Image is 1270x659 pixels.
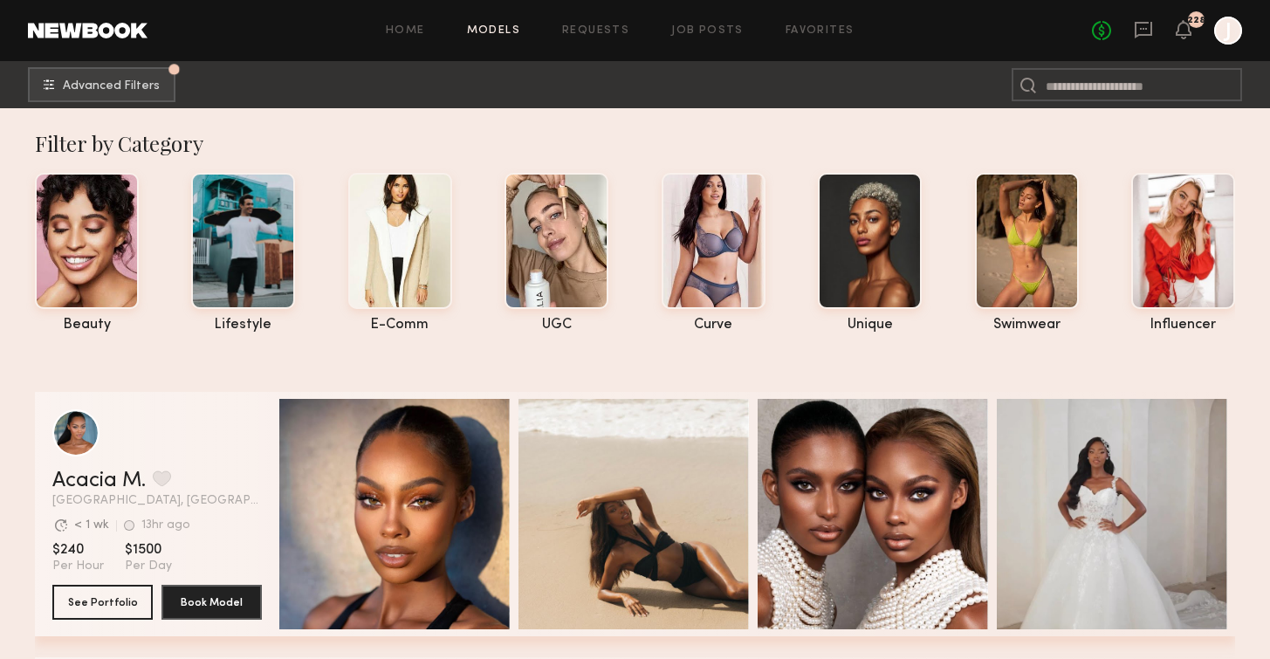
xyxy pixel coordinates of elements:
span: [GEOGRAPHIC_DATA], [GEOGRAPHIC_DATA] [52,495,262,507]
span: $240 [52,541,104,559]
span: Per Day [125,559,172,574]
a: Requests [562,25,629,37]
div: beauty [35,318,139,333]
a: Models [467,25,520,37]
a: Home [386,25,425,37]
div: 228 [1187,16,1205,25]
button: Advanced Filters [28,67,175,102]
div: influencer [1131,318,1235,333]
a: Job Posts [671,25,744,37]
div: 13hr ago [141,519,190,532]
div: < 1 wk [74,519,109,532]
span: $1500 [125,541,172,559]
div: e-comm [348,318,452,333]
span: Advanced Filters [63,80,160,93]
span: Per Hour [52,559,104,574]
div: unique [818,318,922,333]
div: UGC [505,318,608,333]
div: Filter by Category [35,129,1235,157]
a: J [1214,17,1242,45]
div: swimwear [975,318,1079,333]
button: See Portfolio [52,585,153,620]
button: Book Model [161,585,262,620]
div: curve [662,318,765,333]
div: lifestyle [191,318,295,333]
a: Acacia M. [52,470,146,491]
a: Favorites [786,25,855,37]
